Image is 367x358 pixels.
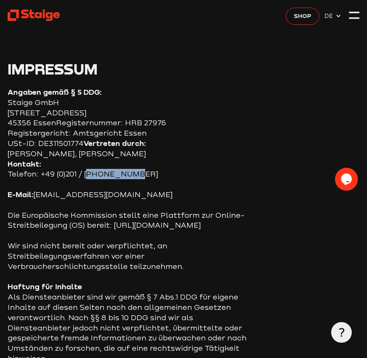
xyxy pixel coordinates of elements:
[8,210,255,231] p: Die Europäische Kommission stellt eine Plattform zur Online-Streitbeilegung (OS) bereit: [URL][DO...
[8,87,102,96] strong: Angaben gemäß § 5 DDG:
[8,159,255,180] p: Telefon: +49 (0)201 / [PHONE_NUMBER]
[286,8,319,25] a: Shop
[335,168,359,191] iframe: chat widget
[83,139,146,147] strong: Vertreten durch:
[8,190,255,200] p: [EMAIL_ADDRESS][DOMAIN_NAME]
[324,11,335,20] span: DE
[8,282,82,291] strong: Haftung für Inhalte
[8,190,34,199] strong: E-Mail:
[294,11,311,20] span: Shop
[8,241,255,271] p: Wir sind nicht bereit oder verpflichtet, an Streitbeilegungsverfahren vor einer Verbraucherschlic...
[8,60,98,78] span: Impressum
[8,159,41,168] strong: Kontakt:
